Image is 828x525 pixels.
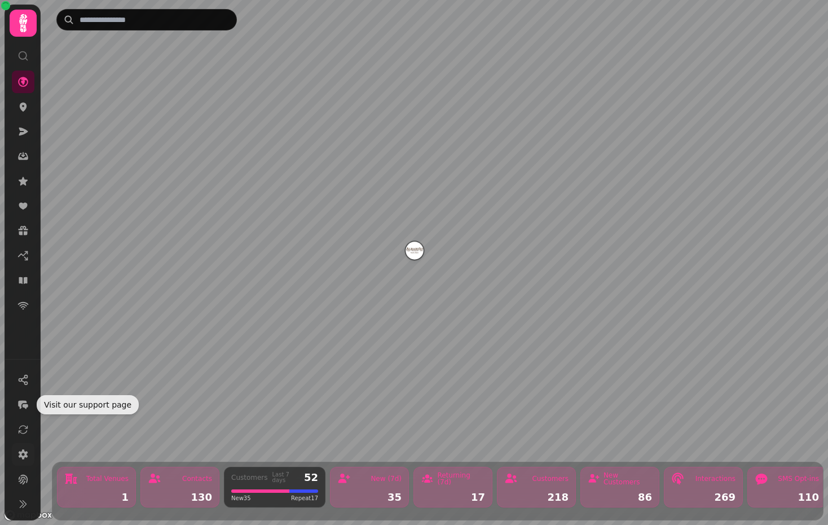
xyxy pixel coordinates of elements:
div: Customers [231,474,268,481]
a: Mapbox logo [3,509,53,522]
div: Map marker [406,242,424,263]
div: Interactions [695,475,735,482]
div: 130 [148,492,212,502]
div: Total Venues [86,475,129,482]
button: Albariño Tapas [406,242,424,260]
div: 17 [421,492,485,502]
div: 52 [304,473,318,483]
div: Contacts [182,475,212,482]
div: 1 [64,492,129,502]
div: New (7d) [371,475,402,482]
div: New Customers [604,472,652,485]
div: Visit our support page [37,395,139,414]
div: Last 7 days [272,472,300,483]
div: 86 [588,492,652,502]
span: Repeat 17 [291,494,318,502]
div: SMS Opt-ins [778,475,819,482]
div: 35 [337,492,402,502]
span: New 35 [231,494,251,502]
div: 110 [755,492,819,502]
div: 218 [504,492,569,502]
div: Returning (7d) [437,472,485,485]
div: Customers [532,475,569,482]
div: 269 [671,492,735,502]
